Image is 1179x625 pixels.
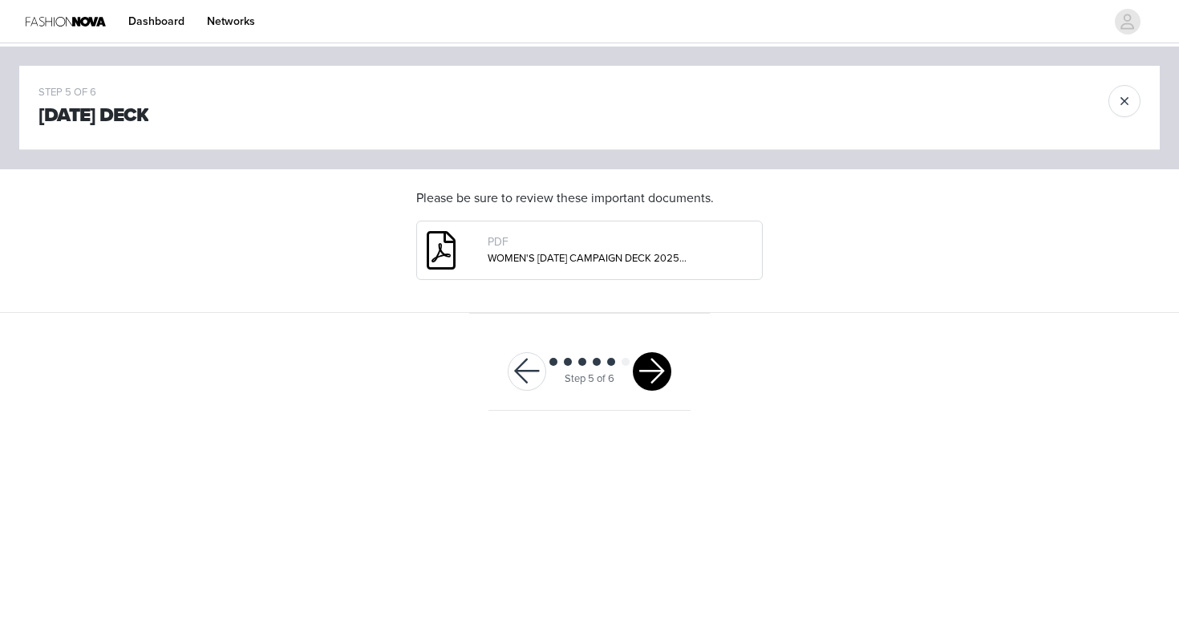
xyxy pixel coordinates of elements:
[1120,9,1135,34] div: avatar
[38,101,148,130] h1: [DATE] Deck
[488,235,508,249] span: PDF
[26,3,106,39] img: Fashion Nova Logo
[38,85,148,101] div: STEP 5 OF 6
[416,189,763,208] h4: Please be sure to review these important documents.
[197,3,265,39] a: Networks
[488,252,710,265] a: WOMEN'S [DATE] CAMPAIGN DECK 2025 (1).pdf
[565,371,614,388] div: Step 5 of 6
[119,3,194,39] a: Dashboard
